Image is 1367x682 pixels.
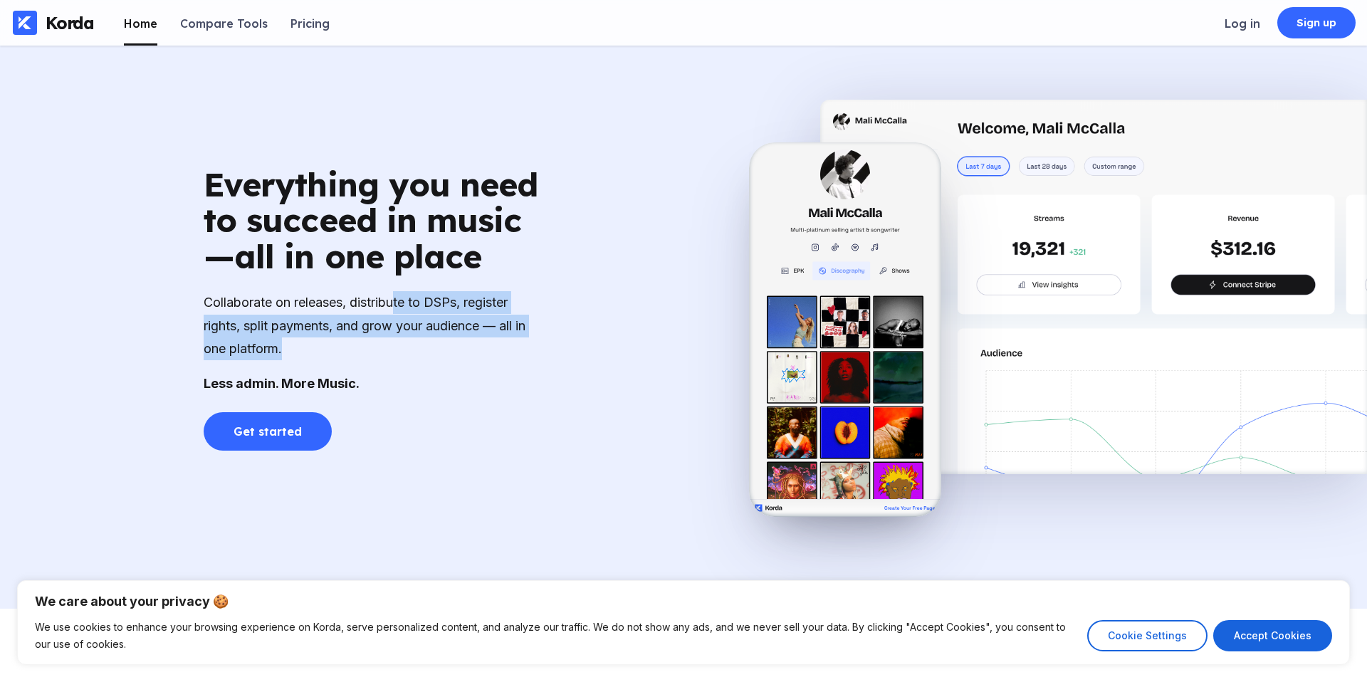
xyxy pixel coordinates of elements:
button: Get started [204,412,332,451]
button: Accept Cookies [1213,620,1332,651]
div: Sign up [1297,16,1337,30]
div: Everything you need to succeed in music—all in one place [204,167,545,275]
div: Compare Tools [180,16,268,31]
button: Cookie Settings [1087,620,1208,651]
div: Log in [1225,16,1260,31]
a: Get started [204,395,545,451]
p: We use cookies to enhance your browsing experience on Korda, serve personalized content, and anal... [35,619,1077,653]
div: Korda [46,12,94,33]
a: Sign up [1277,7,1356,38]
div: Collaborate on releases, distribute to DSPs, register rights, split payments, and grow your audie... [204,291,545,360]
div: Pricing [290,16,330,31]
p: We care about your privacy 🍪 [35,593,1332,610]
div: Home [124,16,157,31]
div: Get started [234,424,301,439]
div: Less admin. More Music. [204,372,545,395]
